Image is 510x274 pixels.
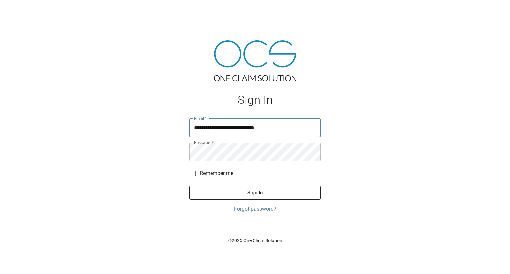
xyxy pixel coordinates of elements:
[194,140,214,145] label: Password
[189,93,321,107] h1: Sign In
[189,205,321,213] a: Forgot password?
[8,4,35,17] img: ocs-logo-white-transparent.png
[214,40,296,81] img: ocs-logo-tra.png
[189,237,321,244] p: © 2025 One Claim Solution
[194,116,207,121] label: Email
[200,170,233,177] span: Remember me
[189,186,321,200] button: Sign In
